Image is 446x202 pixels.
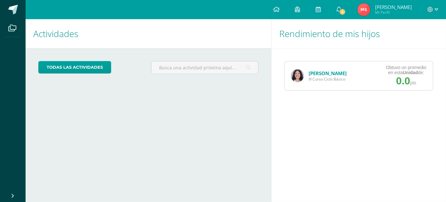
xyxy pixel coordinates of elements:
img: fb703a472bdb86d4ae91402b7cff009e.png [358,3,370,16]
h1: Rendimiento de mis hijos [279,19,438,48]
span: 5 [339,8,346,15]
a: [PERSON_NAME] [309,70,347,76]
span: 0.0 [396,75,410,87]
img: 7f5e41f238b98f4bb9c368d6981762e5.png [291,69,304,82]
span: pts [410,80,416,85]
a: todas las Actividades [38,61,111,74]
span: [PERSON_NAME] [375,4,412,10]
div: Obtuvo un promedio en esta de: [386,65,427,75]
strong: Unidad [403,70,418,75]
span: Mi Perfil [375,10,412,15]
span: III Curso Ciclo Básico [309,76,347,82]
input: Busca una actividad próxima aquí... [151,61,258,74]
h1: Actividades [33,19,264,48]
